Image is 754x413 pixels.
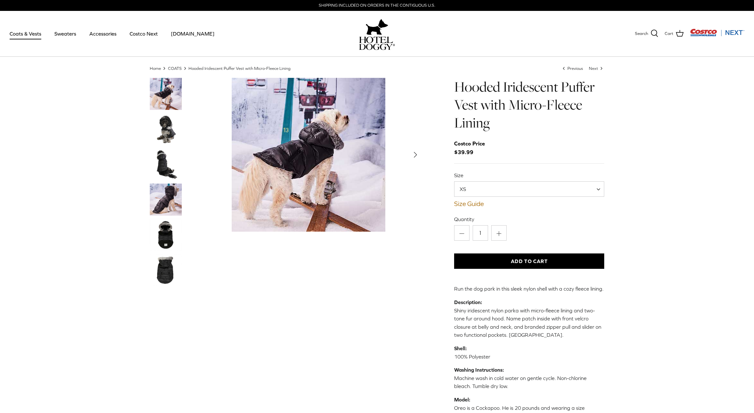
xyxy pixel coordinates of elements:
[408,148,422,162] button: Next
[454,78,604,132] h1: Hooded Iridescent Puffer Vest with Micro-Fleece Lining
[454,366,604,391] p: Machine wash in cold water on gentle cycle. Non-chlorine bleach. Tumble dry low.
[454,345,467,351] strong: Shell:
[359,17,395,50] a: hoteldoggy.com hoteldoggycom
[454,344,604,361] p: 100% Polyester
[454,298,604,339] p: Shiny iridescent nylon parka with micro-fleece lining and two-tone fur around hood. Name patch in...
[165,23,220,45] a: [DOMAIN_NAME]
[150,65,604,71] nav: Breadcrumbs
[195,78,422,232] a: Show Gallery
[454,139,491,157] span: $39.99
[454,216,604,223] label: Quantity
[366,17,388,37] img: hoteldoggy.com
[665,29,684,38] a: Cart
[454,200,604,208] a: Size Guide
[454,367,504,373] strong: Washing Instructions:
[589,66,598,70] span: Next
[454,253,604,269] button: Add to Cart
[567,66,583,70] span: Previous
[150,148,182,180] a: Thumbnail Link
[454,397,470,402] strong: Model:
[150,113,182,145] a: Thumbnail Link
[454,186,479,193] span: XS
[454,139,485,148] div: Costco Price
[561,66,584,70] a: Previous
[168,66,182,70] a: COATS
[635,30,648,37] span: Search
[454,181,604,197] span: XS
[635,29,658,38] a: Search
[454,285,604,293] p: Run the dog park in this sleek nylon shell with a cozy fleece lining.
[124,23,164,45] a: Costco Next
[150,66,161,70] a: Home
[188,66,291,70] a: Hooded Iridescent Puffer Vest with Micro-Fleece Lining
[589,66,604,70] a: Next
[150,254,182,286] a: Thumbnail Link
[4,23,47,45] a: Coats & Vests
[665,30,673,37] span: Cart
[690,29,744,37] img: Costco Next
[454,299,482,305] strong: Description:
[690,33,744,37] a: Visit Costco Next
[150,219,182,251] a: Thumbnail Link
[84,23,122,45] a: Accessories
[473,225,488,241] input: Quantity
[454,172,604,179] label: Size
[49,23,82,45] a: Sweaters
[150,184,182,216] a: Thumbnail Link
[359,37,395,50] img: hoteldoggycom
[150,78,182,110] a: Thumbnail Link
